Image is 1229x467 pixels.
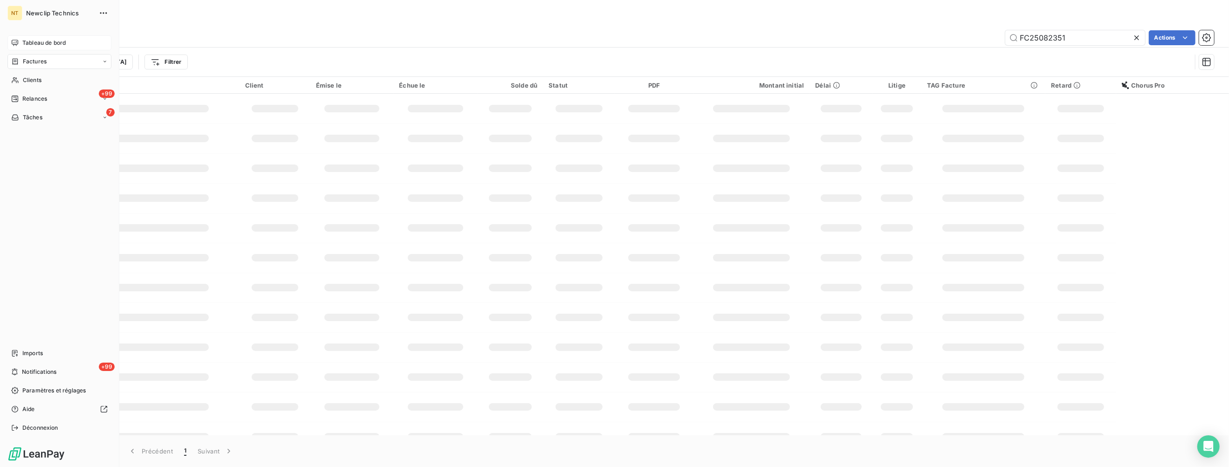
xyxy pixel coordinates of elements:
span: Aide [22,405,35,413]
span: 1 [184,446,186,456]
div: Émise le [316,82,388,89]
span: Déconnexion [22,424,58,432]
span: Notifications [22,368,56,376]
div: NT [7,6,22,21]
div: PDF [620,82,688,89]
div: Open Intercom Messenger [1197,435,1220,458]
span: Imports [22,349,43,357]
span: 7 [106,108,115,117]
div: Échue le [399,82,472,89]
div: Délai [815,82,867,89]
button: Précédent [122,441,179,461]
div: TAG Facture [927,82,1040,89]
input: Rechercher [1005,30,1145,45]
span: +99 [99,363,115,371]
div: Montant initial [699,82,804,89]
button: 1 [179,441,192,461]
span: Tableau de bord [22,39,66,47]
div: Solde dû [483,82,538,89]
a: Aide [7,402,111,417]
span: Relances [22,95,47,103]
button: Suivant [192,441,239,461]
span: Clients [23,76,41,84]
div: Retard [1051,82,1111,89]
div: Statut [549,82,609,89]
span: Tâches [23,113,42,122]
span: Factures [23,57,47,66]
img: Logo LeanPay [7,446,65,461]
div: Chorus Pro [1122,82,1223,89]
span: +99 [99,89,115,98]
span: Paramètres et réglages [22,386,86,395]
div: Client [245,82,305,89]
button: Actions [1149,30,1195,45]
span: Newclip Technics [26,9,93,17]
button: Filtrer [144,55,187,69]
div: Litige [878,82,916,89]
